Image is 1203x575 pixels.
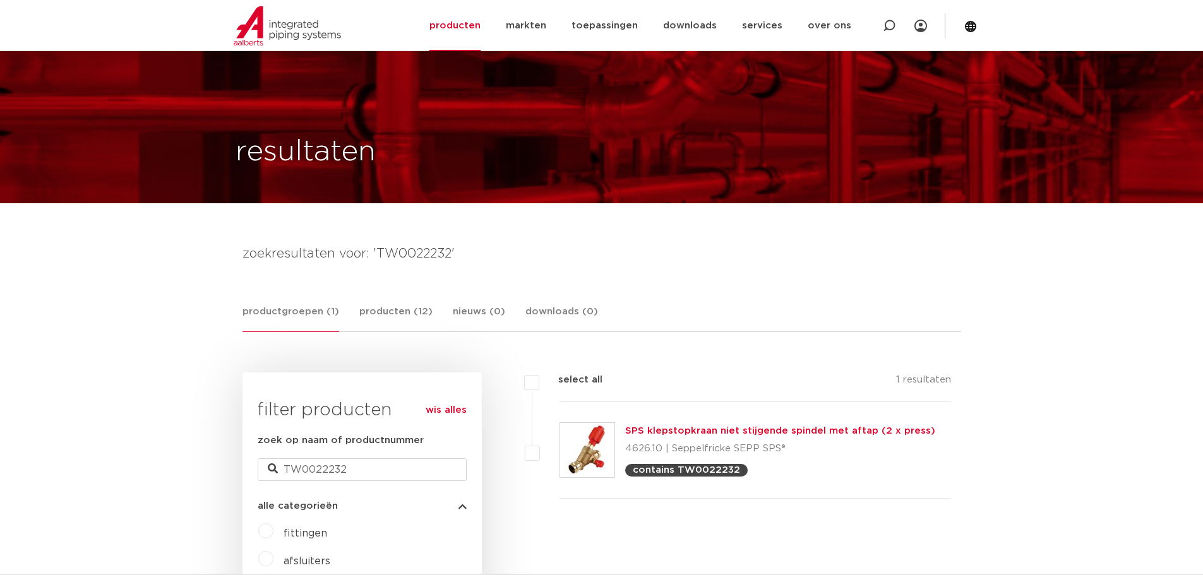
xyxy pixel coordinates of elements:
[539,372,602,388] label: select all
[453,304,505,331] a: nieuws (0)
[258,398,467,423] h3: filter producten
[236,132,376,172] h1: resultaten
[284,556,330,566] a: afsluiters
[633,465,740,475] p: contains TW0022232
[284,528,327,538] a: fittingen
[359,304,433,331] a: producten (12)
[560,423,614,477] img: Thumbnail for SPS klepstopkraan niet stijgende spindel met aftap (2 x press)
[242,304,339,332] a: productgroepen (1)
[258,458,467,481] input: zoeken
[525,304,598,331] a: downloads (0)
[426,403,467,418] a: wis alles
[258,433,424,448] label: zoek op naam of productnummer
[258,501,338,511] span: alle categorieën
[625,439,935,459] p: 4626.10 | Seppelfricke SEPP SPS®
[896,372,951,392] p: 1 resultaten
[625,426,935,436] a: SPS klepstopkraan niet stijgende spindel met aftap (2 x press)
[258,501,467,511] button: alle categorieën
[242,244,961,264] h4: zoekresultaten voor: 'TW0022232'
